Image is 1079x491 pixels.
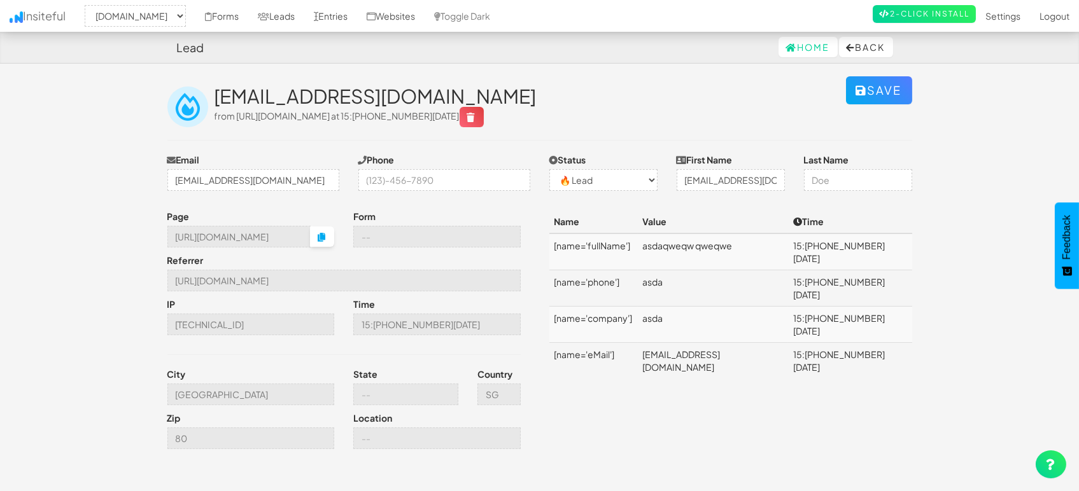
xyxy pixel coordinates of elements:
[549,270,638,307] td: [name='phone']
[215,110,484,121] span: from [URL][DOMAIN_NAME] at 15:[PHONE_NUMBER][DATE]
[167,169,339,191] input: j@doe.com
[788,343,912,379] td: 15:[PHONE_NUMBER][DATE]
[167,210,190,223] label: Page
[549,210,638,233] th: Name
[167,314,335,335] input: --
[638,210,789,233] th: Value
[549,233,638,270] td: [name='fullName']
[638,307,789,343] td: asda
[353,226,521,247] input: --
[167,254,204,266] label: Referrer
[167,368,186,380] label: City
[167,153,200,166] label: Email
[353,384,458,405] input: --
[167,411,181,424] label: Zip
[477,384,521,405] input: --
[846,76,912,104] button: Save
[804,153,849,166] label: Last Name
[788,233,912,270] td: 15:[PHONE_NUMBER][DATE]
[358,153,395,166] label: Phone
[353,298,375,310] label: Time
[353,314,521,335] input: --
[477,368,512,380] label: Country
[873,5,976,23] a: 2-Click Install
[358,169,530,191] input: (123)-456-7890
[167,384,335,405] input: --
[215,86,846,107] h2: [EMAIL_ADDRESS][DOMAIN_NAME]
[353,368,377,380] label: State
[167,86,208,127] img: insiteful-lead.png
[167,270,521,291] input: --
[839,37,893,57] button: Back
[788,307,912,343] td: 15:[PHONE_NUMBER][DATE]
[10,11,23,23] img: icon.png
[353,210,376,223] label: Form
[638,343,789,379] td: [EMAIL_ADDRESS][DOMAIN_NAME]
[549,307,638,343] td: [name='company']
[779,37,838,57] a: Home
[638,270,789,307] td: asda
[353,411,392,424] label: Location
[167,427,335,449] input: --
[167,226,311,247] input: --
[788,210,912,233] th: Time
[549,153,586,166] label: Status
[167,298,176,310] label: IP
[788,270,912,307] td: 15:[PHONE_NUMBER][DATE]
[638,233,789,270] td: asdaqweqw qweqwe
[677,169,785,191] input: John
[353,427,521,449] input: --
[677,153,733,166] label: First Name
[1061,215,1073,259] span: Feedback
[1055,202,1079,289] button: Feedback - Show survey
[804,169,912,191] input: Doe
[549,343,638,379] td: [name='eMail']
[177,41,204,54] h4: Lead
